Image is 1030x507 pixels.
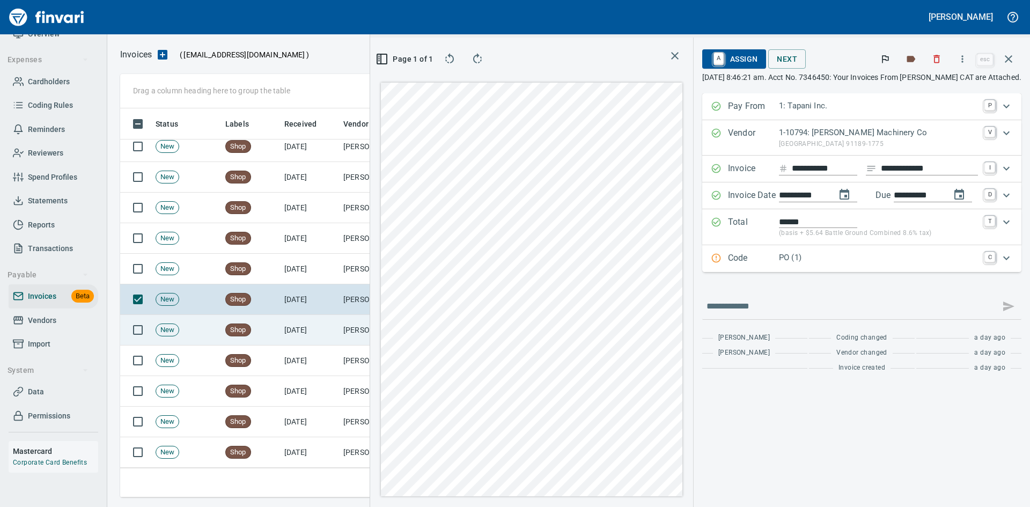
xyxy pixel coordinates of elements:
[280,223,339,254] td: [DATE]
[836,333,887,343] span: Coding changed
[718,348,770,358] span: [PERSON_NAME]
[9,380,98,404] a: Data
[226,447,251,458] span: Shop
[383,53,428,66] span: Page 1 of 1
[929,11,993,23] h5: [PERSON_NAME]
[984,162,995,173] a: I
[9,189,98,213] a: Statements
[156,295,179,305] span: New
[156,233,179,244] span: New
[280,162,339,193] td: [DATE]
[718,333,770,343] span: [PERSON_NAME]
[280,437,339,468] td: [DATE]
[728,189,779,203] p: Invoice Date
[974,46,1021,72] span: Close invoice
[996,293,1021,319] span: This records your message into the invoice and notifies anyone mentioned
[28,123,65,136] span: Reminders
[226,203,251,213] span: Shop
[9,70,98,94] a: Cardholders
[838,363,885,373] span: Invoice created
[9,332,98,356] a: Import
[156,447,179,458] span: New
[779,100,978,112] p: 1: Tapani Inc.
[711,50,757,68] span: Assign
[280,407,339,437] td: [DATE]
[28,218,55,232] span: Reports
[280,193,339,223] td: [DATE]
[28,146,63,160] span: Reviewers
[280,254,339,284] td: [DATE]
[974,348,1005,358] span: a day ago
[156,386,179,396] span: New
[702,49,766,69] button: AAssign
[156,356,179,366] span: New
[182,49,306,60] span: [EMAIL_ADDRESS][DOMAIN_NAME]
[779,162,788,175] svg: Invoice number
[9,284,98,308] a: InvoicesBeta
[984,189,995,200] a: D
[3,50,93,70] button: Expenses
[339,193,446,223] td: [PERSON_NAME] Machinery Co (1-10794)
[28,171,77,184] span: Spend Profiles
[339,346,446,376] td: [PERSON_NAME] Machinery Co (1-10794)
[9,213,98,237] a: Reports
[984,127,995,137] a: V
[343,117,407,130] span: Vendor / From
[339,162,446,193] td: [PERSON_NAME] Machinery Co (1-10794)
[9,308,98,333] a: Vendors
[339,131,446,162] td: [PERSON_NAME] Machinery Co (1-10794)
[226,417,251,427] span: Shop
[28,242,73,255] span: Transactions
[8,268,89,282] span: Payable
[8,364,89,377] span: System
[899,47,923,71] button: Labels
[9,404,98,428] a: Permissions
[876,189,926,202] p: Due
[339,284,446,315] td: [PERSON_NAME] Machinery Co (1-10794)
[28,385,44,399] span: Data
[156,142,179,152] span: New
[225,117,263,130] span: Labels
[3,265,93,285] button: Payable
[226,386,251,396] span: Shop
[156,325,179,335] span: New
[339,315,446,346] td: [PERSON_NAME] Machinery Co (1-10794)
[713,53,724,64] a: A
[836,348,887,358] span: Vendor changed
[280,346,339,376] td: [DATE]
[3,361,93,380] button: System
[120,48,152,61] nav: breadcrumb
[28,290,56,303] span: Invoices
[768,49,806,69] button: Next
[226,295,251,305] span: Shop
[226,264,251,274] span: Shop
[946,182,972,208] button: change due date
[226,356,251,366] span: Shop
[28,409,70,423] span: Permissions
[156,264,179,274] span: New
[133,85,290,96] p: Drag a column heading here to group the table
[9,237,98,261] a: Transactions
[280,284,339,315] td: [DATE]
[28,337,50,351] span: Import
[9,117,98,142] a: Reminders
[13,459,87,466] a: Corporate Card Benefits
[984,216,995,226] a: T
[702,93,1021,120] div: Expand
[728,100,779,114] p: Pay From
[226,233,251,244] span: Shop
[156,117,178,130] span: Status
[339,437,446,468] td: [PERSON_NAME] Machinery Co (1-10794)
[156,172,179,182] span: New
[28,99,73,112] span: Coding Rules
[702,182,1021,209] div: Expand
[984,252,995,262] a: C
[8,53,89,67] span: Expenses
[343,117,393,130] span: Vendor / From
[9,141,98,165] a: Reviewers
[120,48,152,61] p: Invoices
[779,139,978,150] p: [GEOGRAPHIC_DATA] 91189-1775
[339,223,446,254] td: [PERSON_NAME] Machinery Co (1-10794)
[777,53,797,66] span: Next
[28,194,68,208] span: Statements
